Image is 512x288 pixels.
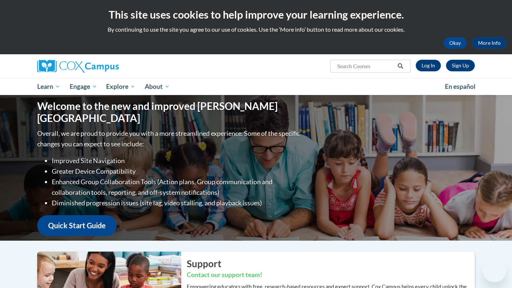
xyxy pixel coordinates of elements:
a: Register [446,60,475,71]
button: Search [395,62,406,71]
span: Engage [70,82,97,91]
a: Learn [32,78,65,95]
p: By continuing to use the site you agree to our use of cookies. Use the ‘More info’ button to read... [5,25,507,33]
h2: This site uses cookies to help improve your learning experience. [5,7,507,22]
a: Log In [416,60,441,71]
h2: Support [187,257,475,270]
h1: Welcome to the new and improved [PERSON_NAME][GEOGRAPHIC_DATA] [37,100,302,125]
h3: Contact our support team! [187,271,475,280]
a: Engage [65,78,102,95]
a: More Info [472,37,507,49]
p: Overall, we are proud to provide you with a more streamlined experience. Some of the specific cha... [37,128,302,149]
li: Diminished progression issues (site lag, video stalling, and playback issues) [52,198,302,208]
a: About [140,78,174,95]
a: Quick Start Guide [37,215,117,236]
span: En español [445,83,476,90]
span: About [145,82,170,91]
a: En español [440,79,480,94]
li: Greater Device Compatibility [52,166,302,177]
input: Search Courses [337,62,395,71]
a: Cox Campus [37,60,176,73]
span: Learn [37,82,60,91]
a: Explore [101,78,140,95]
div: Main menu [26,78,486,95]
iframe: Button to launch messaging window [483,259,506,282]
li: Enhanced Group Collaboration Tools (Action plans, Group communication and collaboration tools, re... [52,177,302,198]
span: Explore [106,82,135,91]
li: Improved Site Navigation [52,155,302,166]
img: Cox Campus [37,60,119,73]
button: Okay [443,37,467,49]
